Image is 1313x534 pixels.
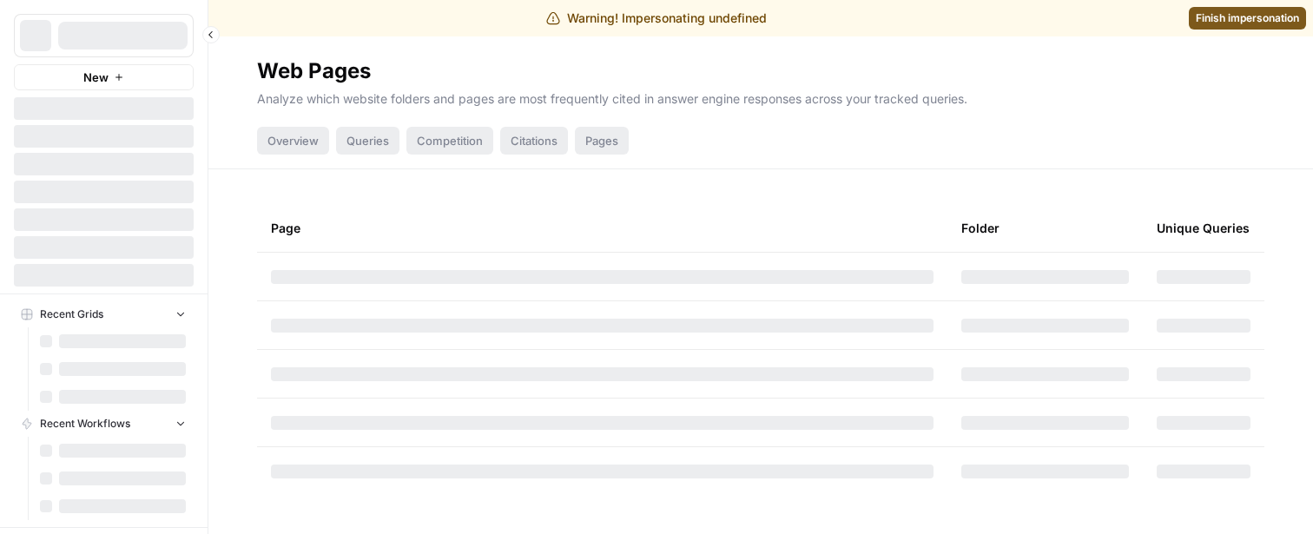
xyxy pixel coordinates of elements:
[500,127,568,155] div: Citations
[14,64,194,90] button: New
[257,127,329,155] div: Overview
[575,127,629,155] div: Pages
[257,57,371,85] div: Web Pages
[406,127,493,155] div: Competition
[14,301,194,327] button: Recent Grids
[1196,10,1299,26] span: Finish impersonation
[1189,7,1306,30] a: Finish impersonation
[271,204,934,252] div: Page
[257,85,1264,108] p: Analyze which website folders and pages are most frequently cited in answer engine responses acro...
[40,307,103,322] span: Recent Grids
[83,69,109,86] span: New
[1157,204,1250,252] div: Unique Queries
[546,10,767,27] div: Warning! Impersonating undefined
[40,416,130,432] span: Recent Workflows
[961,204,1000,252] div: Folder
[336,127,399,155] div: Queries
[14,411,194,437] button: Recent Workflows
